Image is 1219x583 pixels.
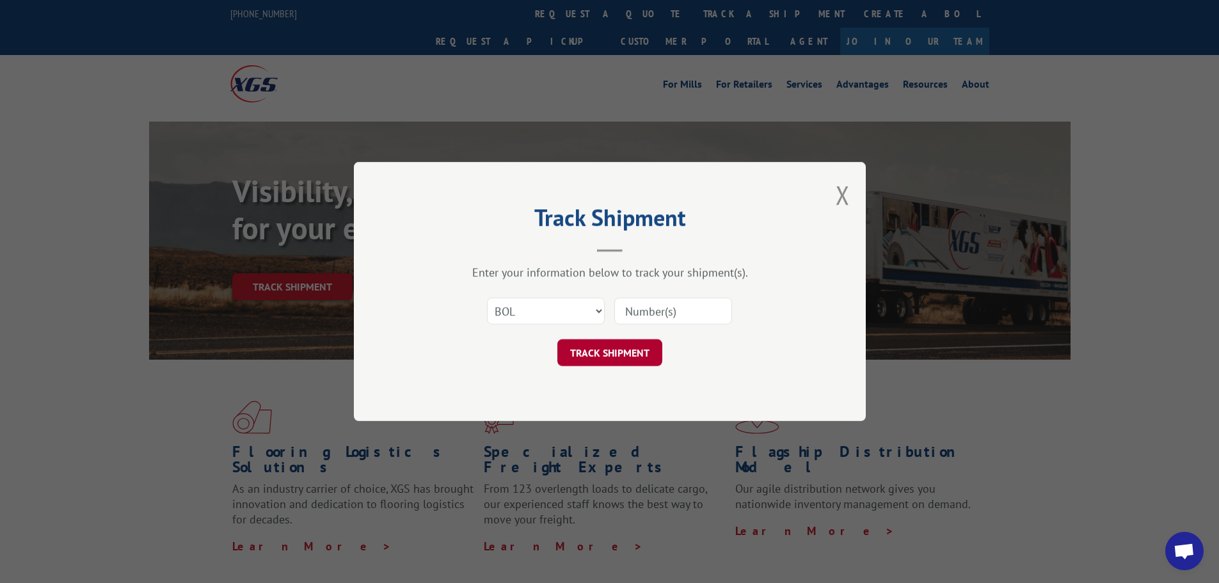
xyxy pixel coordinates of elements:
input: Number(s) [614,298,732,324]
div: Open chat [1165,532,1204,570]
button: TRACK SHIPMENT [557,339,662,366]
div: Enter your information below to track your shipment(s). [418,265,802,280]
button: Close modal [836,178,850,212]
h2: Track Shipment [418,209,802,233]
